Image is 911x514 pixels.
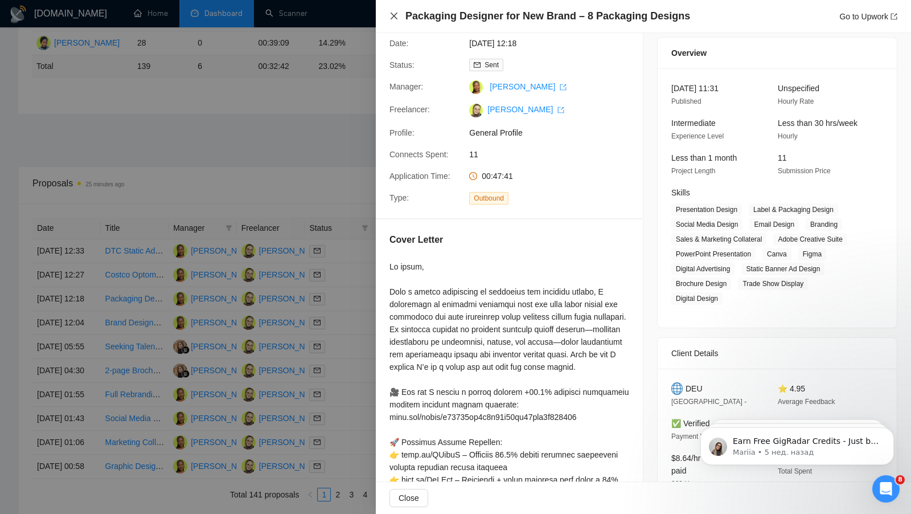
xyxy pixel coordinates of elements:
[469,127,640,139] span: General Profile
[557,107,564,113] span: export
[671,263,734,275] span: Digital Advertising
[469,37,640,50] span: [DATE] 12:18
[487,105,564,114] a: [PERSON_NAME] export
[671,47,707,59] span: Overview
[671,248,756,260] span: PowerPoint Presentation
[778,119,857,128] span: Less than 30 hrs/week
[671,433,733,440] span: Payment Verification
[389,60,415,70] span: Status:
[671,84,719,93] span: [DATE] 11:31
[686,382,703,395] span: DEU
[469,104,483,117] img: c1ANJdDIEFa5DN5yolPp7_u0ZhHZCEfhnwVqSjyrCV9hqZg5SCKUb7hD_oUrqvcJOM
[399,492,419,504] span: Close
[671,97,701,105] span: Published
[798,248,826,260] span: Figma
[389,11,399,21] span: close
[389,11,399,21] button: Close
[469,192,508,205] span: Outbound
[671,167,715,175] span: Project Length
[671,419,710,428] span: ✅ Verified
[671,278,731,290] span: Brochure Design
[389,128,415,137] span: Profile:
[778,84,819,93] span: Unspecified
[778,167,831,175] span: Submission Price
[806,218,842,231] span: Branding
[482,172,513,181] span: 00:47:41
[778,153,787,162] span: 11
[560,84,567,91] span: export
[389,193,409,202] span: Type:
[671,218,742,231] span: Social Media Design
[389,172,450,181] span: Application Time:
[896,475,905,484] span: 8
[683,403,911,483] iframe: Intercom notifications сообщение
[474,62,481,68] span: mail
[671,480,703,488] span: 863 Hours
[872,475,900,503] iframe: Intercom live chat
[671,119,716,128] span: Intermediate
[389,82,423,91] span: Manager:
[389,105,430,114] span: Freelancer:
[773,233,847,246] span: Adobe Creative Suite
[671,292,723,305] span: Digital Design
[749,203,838,216] span: Label & Packaging Design
[778,384,805,393] span: ⭐ 4.95
[671,153,737,162] span: Less than 1 month
[749,218,799,231] span: Email Design
[778,398,835,406] span: Average Feedback
[839,12,897,21] a: Go to Upworkexport
[741,263,824,275] span: Static Banner Ad Design
[671,233,766,246] span: Sales & Marketing Collateral
[405,9,690,23] h4: Packaging Designer for New Brand – 8 Packaging Designs
[389,39,408,48] span: Date:
[389,233,443,247] h5: Cover Letter
[389,150,449,159] span: Connects Spent:
[891,13,897,20] span: export
[778,132,798,140] span: Hourly
[778,97,814,105] span: Hourly Rate
[469,148,640,161] span: 11
[762,248,791,260] span: Canva
[389,489,428,507] button: Close
[671,398,746,406] span: [GEOGRAPHIC_DATA] -
[671,203,742,216] span: Presentation Design
[469,172,477,180] span: clock-circle
[671,132,724,140] span: Experience Level
[671,188,690,197] span: Skills
[671,338,883,369] div: Client Details
[671,454,756,475] span: $8.64/hr avg hourly rate paid
[738,278,808,290] span: Trade Show Display
[671,382,683,395] img: 🌐
[485,61,499,69] span: Sent
[490,82,567,91] a: [PERSON_NAME] export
